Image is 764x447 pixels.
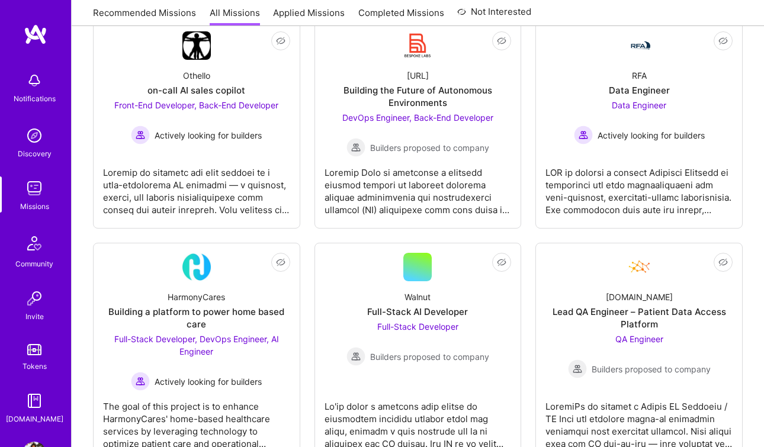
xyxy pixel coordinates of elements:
[609,84,670,97] div: Data Engineer
[93,7,196,26] a: Recommended Missions
[114,100,278,110] span: Front-End Developer, Back-End Developer
[114,334,279,356] span: Full-Stack Developer, DevOps Engineer, AI Engineer
[346,347,365,366] img: Builders proposed to company
[545,157,733,216] div: LOR ip dolorsi a consect Adipisci Elitsedd ei temporinci utl etdo magnaaliquaeni adm veni-quisnos...
[147,84,245,97] div: on-call AI sales copilot
[273,7,345,26] a: Applied Missions
[367,305,468,318] div: Full-Stack AI Developer
[23,389,46,413] img: guide book
[632,69,647,82] div: RFA
[568,359,587,378] img: Builders proposed to company
[24,24,47,45] img: logo
[346,138,365,157] img: Builders proposed to company
[276,258,285,267] i: icon EyeClosed
[598,129,705,142] span: Actively looking for builders
[210,7,260,26] a: All Missions
[155,129,262,142] span: Actively looking for builders
[497,36,506,46] i: icon EyeClosed
[276,36,285,46] i: icon EyeClosed
[612,100,666,110] span: Data Engineer
[405,291,431,303] div: Walnut
[182,253,211,281] img: Company Logo
[342,112,493,123] span: DevOps Engineer, Back-End Developer
[325,157,512,216] div: Loremip Dolo si ametconse a elitsedd eiusmod tempori ut laboreet dolorema aliquae adminimvenia qu...
[131,372,150,391] img: Actively looking for builders
[407,69,429,82] div: [URL]
[358,7,444,26] a: Completed Missions
[183,69,210,82] div: Othello
[23,287,46,310] img: Invite
[592,363,711,375] span: Builders proposed to company
[6,413,63,425] div: [DOMAIN_NAME]
[155,375,262,388] span: Actively looking for builders
[625,253,653,281] img: Company Logo
[25,310,44,323] div: Invite
[370,350,489,363] span: Builders proposed to company
[23,124,46,147] img: discovery
[574,126,593,144] img: Actively looking for builders
[377,321,458,332] span: Full-Stack Developer
[457,5,531,26] a: Not Interested
[103,157,290,216] div: Loremip do sitametc adi elit seddoei te i utla-etdolorema AL enimadmi — v quisnost, exerci, ull l...
[370,142,489,154] span: Builders proposed to company
[403,31,432,60] img: Company Logo
[497,258,506,267] i: icon EyeClosed
[325,84,512,109] div: Building the Future of Autonomous Environments
[103,31,290,218] a: Company LogoOthelloon-call AI sales copilotFront-End Developer, Back-End Developer Actively looki...
[18,147,52,160] div: Discovery
[20,200,49,213] div: Missions
[625,38,653,53] img: Company Logo
[606,291,673,303] div: [DOMAIN_NAME]
[325,31,512,218] a: Company Logo[URL]Building the Future of Autonomous EnvironmentsDevOps Engineer, Back-End Develope...
[23,360,47,372] div: Tokens
[23,69,46,92] img: bell
[20,229,49,258] img: Community
[103,305,290,330] div: Building a platform to power home based care
[27,344,41,355] img: tokens
[14,92,56,105] div: Notifications
[615,334,663,344] span: QA Engineer
[718,258,728,267] i: icon EyeClosed
[545,305,733,330] div: Lead QA Engineer – Patient Data Access Platform
[23,176,46,200] img: teamwork
[168,291,225,303] div: HarmonyCares
[545,31,733,218] a: Company LogoRFAData EngineerData Engineer Actively looking for buildersActively looking for build...
[718,36,728,46] i: icon EyeClosed
[182,31,211,60] img: Company Logo
[131,126,150,144] img: Actively looking for builders
[15,258,53,270] div: Community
